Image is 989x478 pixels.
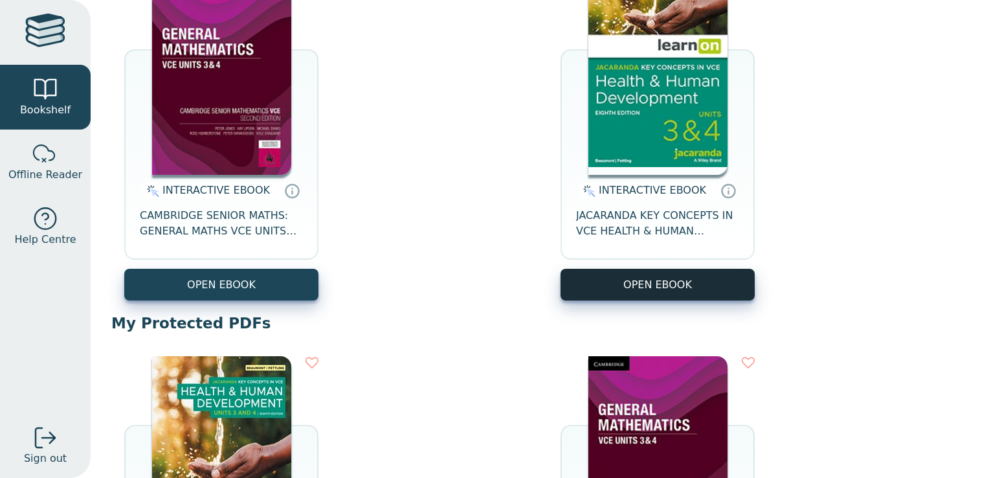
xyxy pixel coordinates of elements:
[720,183,736,198] a: Interactive eBooks are accessed online via the publisher’s portal. They contain interactive resou...
[111,313,968,333] p: My Protected PDFs
[599,184,706,196] span: INTERACTIVE EBOOK
[284,183,300,198] a: Interactive eBooks are accessed online via the publisher’s portal. They contain interactive resou...
[14,232,76,247] span: Help Centre
[143,183,159,199] img: interactive.svg
[140,208,303,239] span: CAMBRIDGE SENIOR MATHS: GENERAL MATHS VCE UNITS 3&4 EBOOK 2E
[561,269,755,301] button: OPEN EBOOK
[124,269,318,301] button: OPEN EBOOK
[579,183,595,199] img: interactive.svg
[24,451,67,466] span: Sign out
[8,167,82,183] span: Offline Reader
[576,208,739,239] span: JACARANDA KEY CONCEPTS IN VCE HEALTH & HUMAN DEVELOPMENT UNITS 3&4 LEARNON EBOOK 8E
[20,102,71,118] span: Bookshelf
[162,184,270,196] span: INTERACTIVE EBOOK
